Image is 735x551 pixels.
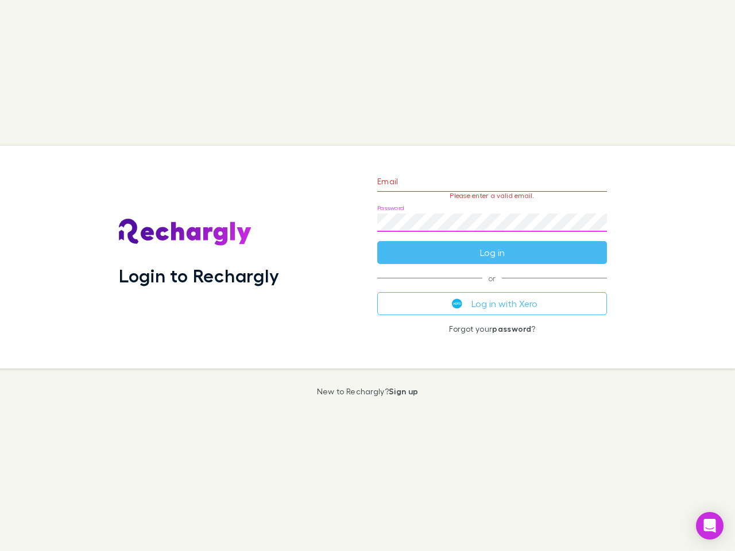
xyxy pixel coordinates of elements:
[119,219,252,246] img: Rechargly's Logo
[119,265,279,286] h1: Login to Rechargly
[377,241,607,264] button: Log in
[696,512,724,540] div: Open Intercom Messenger
[389,386,418,396] a: Sign up
[317,387,419,396] p: New to Rechargly?
[452,298,462,309] img: Xero's logo
[377,292,607,315] button: Log in with Xero
[377,278,607,278] span: or
[377,192,607,200] p: Please enter a valid email.
[377,324,607,333] p: Forgot your ?
[377,204,404,212] label: Password
[492,324,531,333] a: password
